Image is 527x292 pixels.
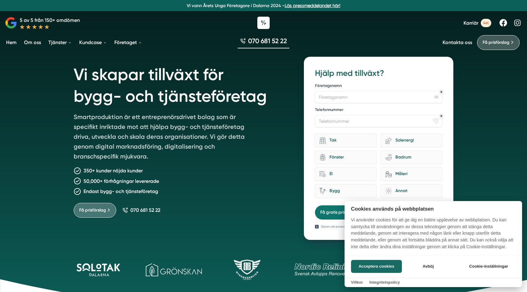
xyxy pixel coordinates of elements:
[345,217,522,254] p: Vi använder cookies för att ge dig en bättre upplevelse av webbplatsen. Du kan samtycka till anvä...
[404,260,453,273] button: Avböj
[345,206,522,212] h2: Cookies används på webbplatsen
[462,260,516,273] button: Cookie-inställningar
[369,280,400,285] a: Integritetspolicy
[351,260,402,273] button: Acceptera cookies
[351,280,363,285] a: Villkor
